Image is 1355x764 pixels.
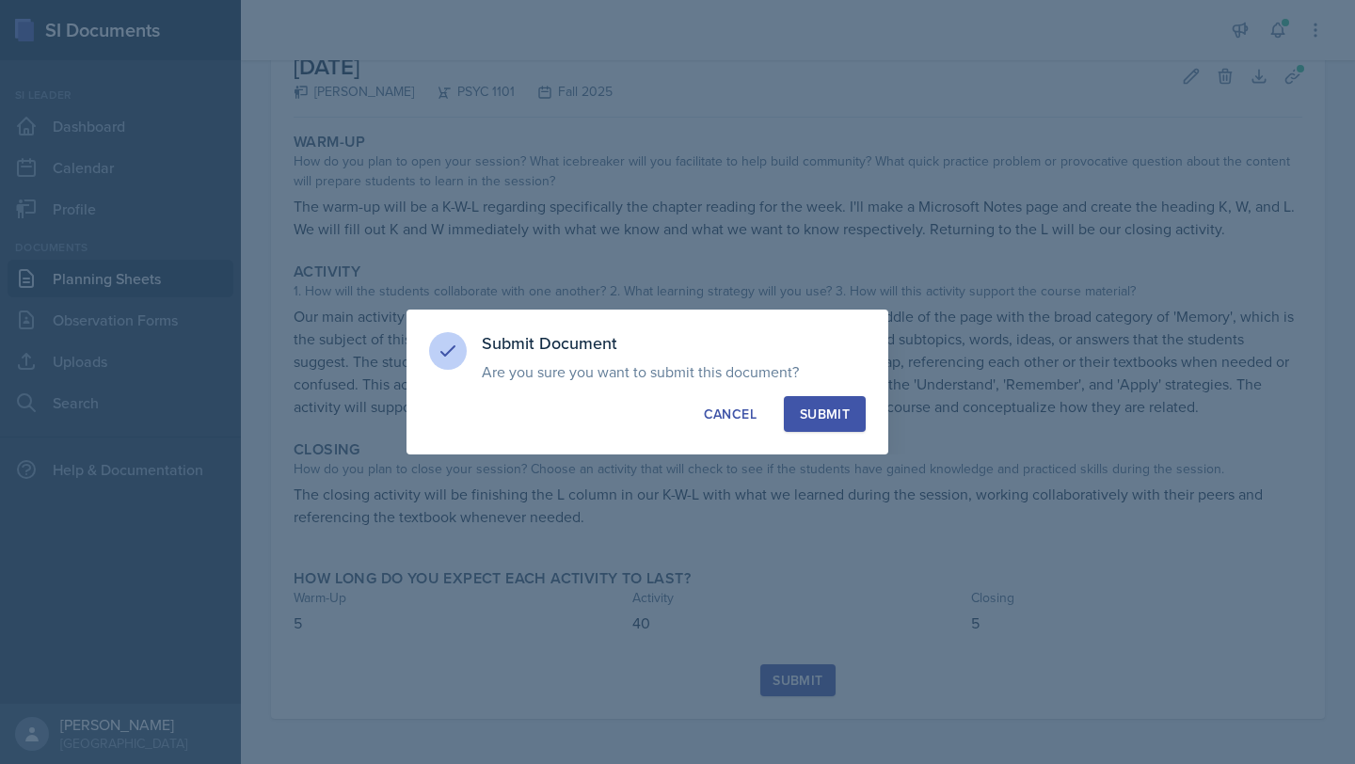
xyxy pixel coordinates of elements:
button: Cancel [688,396,773,432]
p: Are you sure you want to submit this document? [482,362,866,381]
h3: Submit Document [482,332,866,355]
div: Cancel [704,405,757,423]
button: Submit [784,396,866,432]
div: Submit [800,405,850,423]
